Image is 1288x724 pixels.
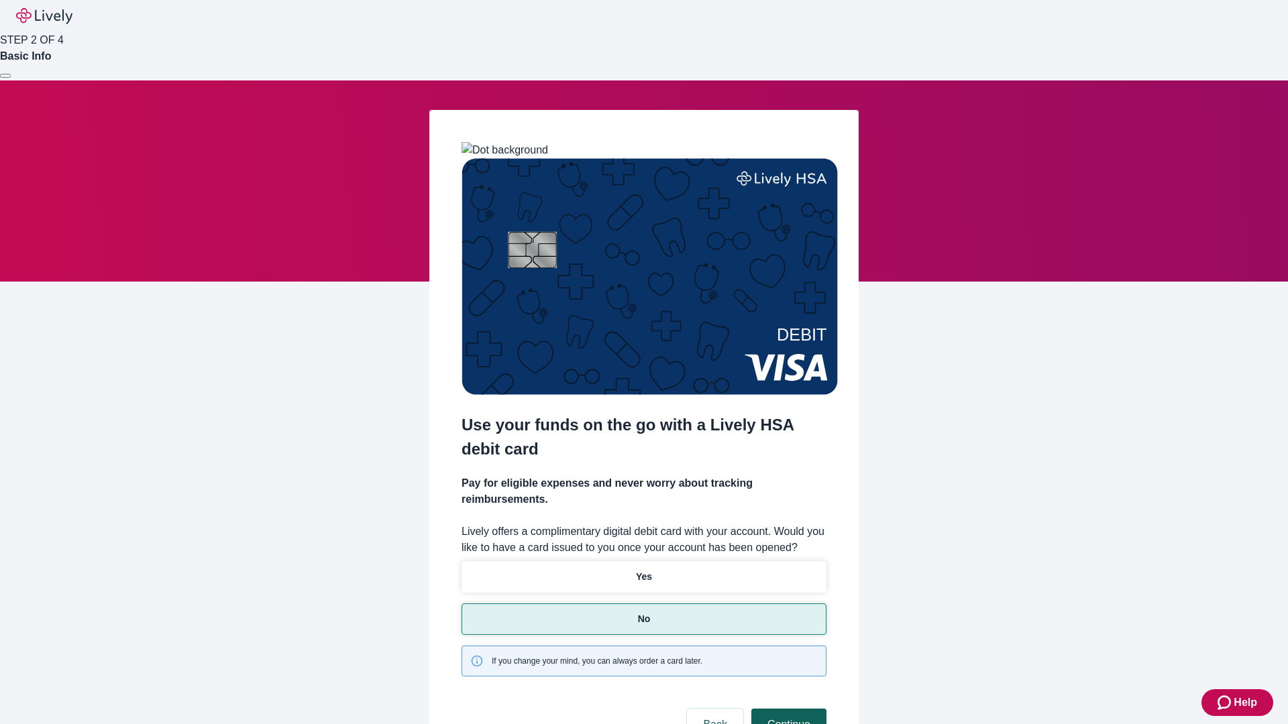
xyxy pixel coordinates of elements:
svg: Zendesk support icon [1218,695,1234,711]
p: No [638,612,651,626]
h4: Pay for eligible expenses and never worry about tracking reimbursements. [462,475,826,507]
p: Yes [636,570,652,584]
button: Yes [462,561,826,593]
label: Lively offers a complimentary digital debit card with your account. Would you like to have a card... [462,524,826,556]
img: Debit card [462,158,838,395]
h2: Use your funds on the go with a Lively HSA debit card [462,413,826,461]
img: Dot background [462,142,548,158]
span: If you change your mind, you can always order a card later. [492,655,702,667]
button: No [462,603,826,635]
button: Zendesk support iconHelp [1201,689,1273,716]
img: Lively [16,8,72,24]
span: Help [1234,695,1257,711]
